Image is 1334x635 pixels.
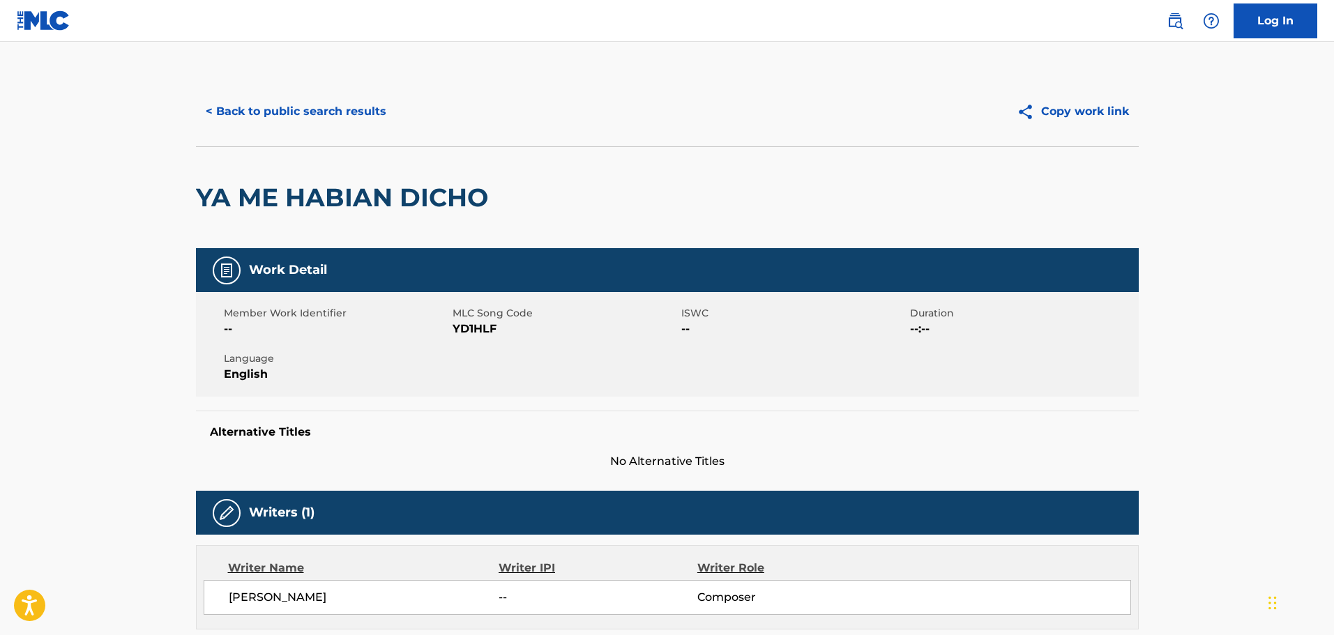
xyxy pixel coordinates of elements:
a: Log In [1234,3,1317,38]
div: Help [1197,7,1225,35]
span: -- [499,589,697,606]
img: Copy work link [1017,103,1041,121]
div: Drag [1268,582,1277,624]
span: [PERSON_NAME] [229,589,499,606]
span: -- [224,321,449,337]
span: Language [224,351,449,366]
h5: Writers (1) [249,505,314,521]
button: < Back to public search results [196,94,396,129]
img: Writers [218,505,235,521]
div: Writer Name [228,560,499,576]
span: Composer [697,589,878,606]
img: MLC Logo [17,10,70,31]
span: --:-- [910,321,1135,337]
h5: Alternative Titles [210,425,1125,439]
span: Duration [910,306,1135,321]
h5: Work Detail [249,262,327,278]
span: -- [681,321,907,337]
h2: YA ME HABIAN DICHO [196,182,495,213]
span: YD1HLF [453,321,678,337]
span: ISWC [681,306,907,321]
span: No Alternative Titles [196,453,1139,470]
span: English [224,366,449,383]
img: Work Detail [218,262,235,279]
span: MLC Song Code [453,306,678,321]
button: Copy work link [1007,94,1139,129]
img: search [1167,13,1183,29]
img: help [1203,13,1220,29]
a: Public Search [1161,7,1189,35]
iframe: Chat Widget [1264,568,1334,635]
span: Member Work Identifier [224,306,449,321]
div: Writer Role [697,560,878,576]
div: Writer IPI [499,560,697,576]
